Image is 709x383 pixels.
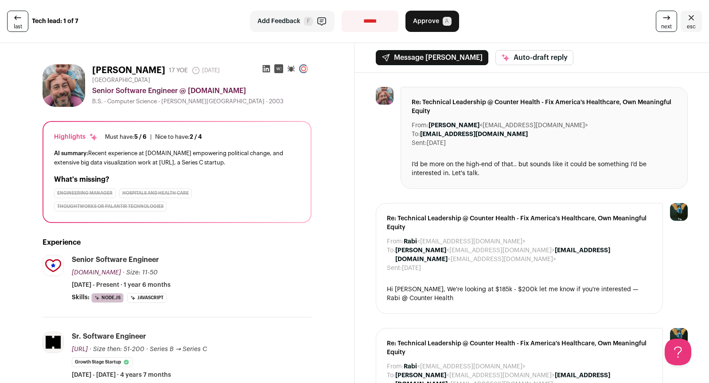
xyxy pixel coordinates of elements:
[91,293,124,303] li: Node.js
[404,363,417,370] b: Rabi
[72,281,171,289] span: [DATE] - Present · 1 year 6 months
[670,203,688,221] img: 12031951-medium_jpg
[387,237,404,246] dt: From:
[429,122,479,129] b: [PERSON_NAME]
[43,64,85,107] img: ec616e1570d8918c105ad5c3fc279e16bb3d38fbb47d8aeb7185d642ea2e4a11
[92,77,150,84] span: [GEOGRAPHIC_DATA]
[155,133,202,141] div: Nice to have:
[43,237,312,248] h2: Experience
[90,346,144,352] span: · Size then: 51-200
[54,202,167,211] div: Thoughtworks or Palantir Technologies
[105,133,147,141] div: Must have:
[412,139,427,148] dt: Sent:
[304,17,313,26] span: F
[43,255,63,276] img: 86abc0f52df4d18fa54d1702f6a1702bfc7d9524f0033ad2c4a9b99e73e9b2c7.jpg
[72,357,133,367] li: Growth Stage Startup
[413,17,439,26] span: Approve
[681,11,702,32] a: Close
[134,134,147,140] span: 5 / 6
[670,328,688,346] img: 12031951-medium_jpg
[387,246,395,264] dt: To:
[656,11,677,32] a: next
[123,270,158,276] span: · Size: 11-50
[72,255,159,265] div: Senior Software Engineer
[72,346,88,352] span: [URL]
[72,293,90,302] span: Skills:
[150,346,207,352] span: Series B → Series C
[387,339,652,357] span: Re: Technical Leadership @ Counter Health - Fix America's Healthcare, Own Meaningful Equity
[429,121,588,130] dd: <[EMAIL_ADDRESS][DOMAIN_NAME]>
[127,293,167,303] li: JavaScript
[72,332,146,341] div: Sr. Software Engineer
[54,133,98,141] div: Highlights
[443,17,452,26] span: A
[376,87,393,105] img: ec616e1570d8918c105ad5c3fc279e16bb3d38fbb47d8aeb7185d642ea2e4a11
[405,11,459,32] button: Approve A
[169,66,188,75] div: 17 YOE
[395,247,446,254] b: [PERSON_NAME]
[7,11,28,32] a: last
[387,362,404,371] dt: From:
[14,23,22,30] span: last
[376,50,488,65] button: Message [PERSON_NAME]
[404,238,417,245] b: Rabi
[404,362,526,371] dd: <[EMAIL_ADDRESS][DOMAIN_NAME]>
[404,237,526,246] dd: <[EMAIL_ADDRESS][DOMAIN_NAME]>
[146,345,148,354] span: ·
[250,11,335,32] button: Add Feedback F
[420,131,528,137] b: [EMAIL_ADDRESS][DOMAIN_NAME]
[105,133,202,141] ul: |
[190,134,202,140] span: 2 / 4
[92,64,165,77] h1: [PERSON_NAME]
[412,121,429,130] dt: From:
[687,23,696,30] span: esc
[72,371,171,379] span: [DATE] - [DATE] · 4 years 7 months
[119,188,192,198] div: Hospitals and Health Care
[412,160,677,178] div: I'd be more on the high-end of that.. but sounds like it could be something I'd be interested in....
[427,139,446,148] dd: [DATE]
[387,214,652,232] span: Re: Technical Leadership @ Counter Health - Fix America's Healthcare, Own Meaningful Equity
[54,174,300,185] h2: What's missing?
[54,188,116,198] div: Engineering Manager
[72,270,121,276] span: [DOMAIN_NAME]
[412,98,677,116] span: Re: Technical Leadership @ Counter Health - Fix America's Healthcare, Own Meaningful Equity
[661,23,672,30] span: next
[54,149,300,167] div: Recent experience at [DOMAIN_NAME] empowering political change, and extensive big data visualizat...
[191,66,220,75] span: [DATE]
[387,264,402,273] dt: Sent:
[395,372,446,379] b: [PERSON_NAME]
[412,130,420,139] dt: To:
[495,50,573,65] button: Auto-draft reply
[43,332,63,352] img: cb4ef00f7467f224e3e3be05048d35f564b805105738c525c0434dd9f95b5bd9.png
[395,246,652,264] dd: <[EMAIL_ADDRESS][DOMAIN_NAME]> <[EMAIL_ADDRESS][DOMAIN_NAME]>
[257,17,300,26] span: Add Feedback
[92,86,312,96] div: Senior Software Engineer @ [DOMAIN_NAME]
[32,17,78,26] strong: Tech lead: 1 of 7
[387,285,652,303] div: Hi [PERSON_NAME], We're looking at $185k - $200k let me know if you're interested — Rabi @ Counte...
[92,98,312,105] div: B.S. - Computer Science - [PERSON_NAME][GEOGRAPHIC_DATA] - 2003
[402,264,421,273] dd: [DATE]
[54,150,88,156] span: AI summary:
[665,339,691,365] iframe: Help Scout Beacon - Open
